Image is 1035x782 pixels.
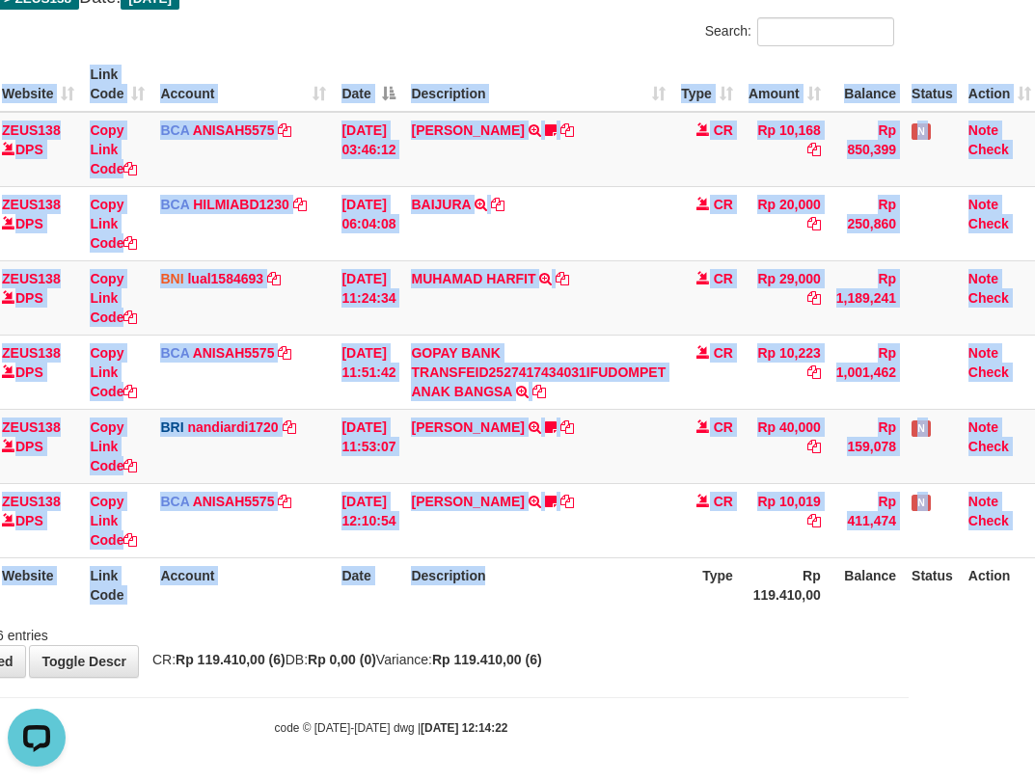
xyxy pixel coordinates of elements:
[560,494,574,509] a: Copy SITI AISYAH to clipboard
[334,260,403,335] td: [DATE] 11:24:34
[275,721,508,735] small: code © [DATE]-[DATE] dwg |
[411,271,535,286] a: MUHAMAD HARFIT
[968,345,998,361] a: Note
[403,57,673,112] th: Description: activate to sort column ascending
[334,409,403,483] td: [DATE] 11:53:07
[807,439,821,454] a: Copy Rp 40,000 to clipboard
[968,122,998,138] a: Note
[2,197,61,212] a: ZEUS138
[714,345,733,361] span: CR
[160,494,189,509] span: BCA
[283,419,296,435] a: Copy nandiardi1720 to clipboard
[334,112,403,187] td: [DATE] 03:46:12
[829,57,904,112] th: Balance
[160,419,183,435] span: BRI
[705,17,894,46] label: Search:
[714,271,733,286] span: CR
[714,494,733,509] span: CR
[267,271,281,286] a: Copy lual1584693 to clipboard
[143,652,542,667] span: CR: DB: Variance:
[90,419,137,473] a: Copy Link Code
[829,186,904,260] td: Rp 250,860
[432,652,542,667] strong: Rp 119.410,00 (6)
[90,197,137,251] a: Copy Link Code
[90,122,137,176] a: Copy Link Code
[714,419,733,435] span: CR
[411,197,471,212] a: BAIJURA
[2,419,61,435] a: ZEUS138
[90,345,137,399] a: Copy Link Code
[334,335,403,409] td: [DATE] 11:51:42
[807,142,821,157] a: Copy Rp 10,168 to clipboard
[90,494,137,548] a: Copy Link Code
[176,652,286,667] strong: Rp 119.410,00 (6)
[152,57,334,112] th: Account: activate to sort column ascending
[807,216,821,231] a: Copy Rp 20,000 to clipboard
[334,57,403,112] th: Date: activate to sort column descending
[912,495,931,511] span: Has Note
[532,384,546,399] a: Copy GOPAY BANK TRANSFEID2527417434031IFUDOMPET ANAK BANGSA to clipboard
[968,364,1009,380] a: Check
[741,186,829,260] td: Rp 20,000
[491,197,504,212] a: Copy BAIJURA to clipboard
[741,112,829,187] td: Rp 10,168
[334,557,403,612] th: Date
[807,290,821,306] a: Copy Rp 29,000 to clipboard
[411,494,524,509] a: [PERSON_NAME]
[968,439,1009,454] a: Check
[741,483,829,557] td: Rp 10,019
[829,409,904,483] td: Rp 159,078
[421,721,507,735] strong: [DATE] 12:14:22
[334,483,403,557] td: [DATE] 12:10:54
[968,216,1009,231] a: Check
[193,345,275,361] a: ANISAH5575
[160,122,189,138] span: BCA
[829,335,904,409] td: Rp 1,001,462
[82,57,152,112] th: Link Code: activate to sort column ascending
[829,260,904,335] td: Rp 1,189,241
[807,513,821,528] a: Copy Rp 10,019 to clipboard
[904,57,961,112] th: Status
[411,122,524,138] a: [PERSON_NAME]
[968,290,1009,306] a: Check
[741,557,829,612] th: Rp 119.410,00
[968,494,998,509] a: Note
[160,271,183,286] span: BNI
[829,483,904,557] td: Rp 411,474
[29,645,139,678] a: Toggle Descr
[278,494,291,509] a: Copy ANISAH5575 to clipboard
[757,17,894,46] input: Search:
[714,122,733,138] span: CR
[968,419,998,435] a: Note
[673,57,741,112] th: Type: activate to sort column ascending
[411,345,666,399] a: GOPAY BANK TRANSFEID2527417434031IFUDOMPET ANAK BANGSA
[82,557,152,612] th: Link Code
[968,142,1009,157] a: Check
[741,335,829,409] td: Rp 10,223
[829,112,904,187] td: Rp 850,399
[912,123,931,140] span: Has Note
[411,419,524,435] a: [PERSON_NAME]
[968,197,998,212] a: Note
[278,345,291,361] a: Copy ANISAH5575 to clipboard
[308,652,376,667] strong: Rp 0,00 (0)
[90,271,137,325] a: Copy Link Code
[2,345,61,361] a: ZEUS138
[278,122,291,138] a: Copy ANISAH5575 to clipboard
[2,494,61,509] a: ZEUS138
[673,557,741,612] th: Type
[560,122,574,138] a: Copy INA PAUJANAH to clipboard
[741,409,829,483] td: Rp 40,000
[187,271,263,286] a: lual1584693
[160,345,189,361] span: BCA
[193,494,275,509] a: ANISAH5575
[807,364,821,380] a: Copy Rp 10,223 to clipboard
[741,260,829,335] td: Rp 29,000
[187,419,278,435] a: nandiardi1720
[968,513,1009,528] a: Check
[403,557,673,612] th: Description
[160,197,189,212] span: BCA
[293,197,307,212] a: Copy HILMIABD1230 to clipboard
[8,8,66,66] button: Open LiveChat chat widget
[904,557,961,612] th: Status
